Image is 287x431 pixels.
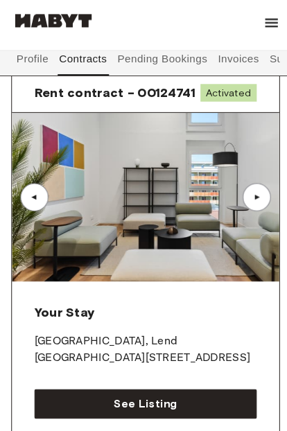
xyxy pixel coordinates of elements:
[34,333,253,350] p: [GEOGRAPHIC_DATA] , Lend
[198,88,253,105] span: Activated
[34,88,193,105] span: Rent contract - 00124741
[34,306,93,321] span: Your Stay
[112,395,175,412] span: See Listing
[11,19,94,33] img: Habyt
[114,46,207,80] button: Pending Bookings
[12,116,275,283] img: Image of the room
[11,46,276,80] div: user profile tabs
[213,46,256,80] button: Invoices
[27,195,41,204] div: ▲
[246,195,260,204] div: ▲
[57,46,107,80] button: Contracts
[34,350,253,367] p: [GEOGRAPHIC_DATA][STREET_ADDRESS]
[34,389,253,418] a: See Listing
[15,46,50,80] button: Profile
